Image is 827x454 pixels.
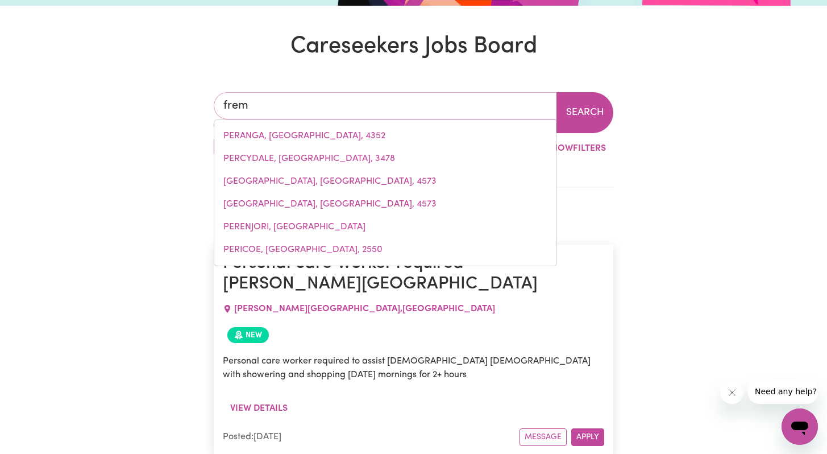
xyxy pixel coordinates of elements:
input: Enter a suburb or postcode [214,92,558,119]
button: Message [520,428,567,446]
a: PEREGIAN SPRINGS, Queensland, 4573 [214,193,556,216]
span: [GEOGRAPHIC_DATA], [GEOGRAPHIC_DATA], 4573 [223,200,437,209]
iframe: Button to launch messaging window [782,408,818,445]
span: [GEOGRAPHIC_DATA], [GEOGRAPHIC_DATA], 4573 [223,177,437,186]
span: Job posted within the last 30 days [227,327,269,343]
iframe: Close message [721,381,743,404]
button: ShowFilters [525,138,613,159]
a: PERANGA, Queensland, 4352 [214,125,556,147]
span: PERENJORI, [GEOGRAPHIC_DATA] [223,222,365,232]
div: menu-options [214,119,557,266]
button: View details [223,398,295,419]
span: PERCYDALE, [GEOGRAPHIC_DATA], 3478 [223,154,395,163]
button: Search [556,92,613,133]
span: PERICOE, [GEOGRAPHIC_DATA], 2550 [223,245,383,254]
p: Personal care worker required to assist [DEMOGRAPHIC_DATA] [DEMOGRAPHIC_DATA] with showering and ... [223,354,605,382]
span: Show [546,144,573,153]
span: [PERSON_NAME][GEOGRAPHIC_DATA] , [GEOGRAPHIC_DATA] [234,304,495,313]
a: PERICOE, New South Wales, 2550 [214,238,556,261]
span: PERANGA, [GEOGRAPHIC_DATA], 4352 [223,131,385,141]
iframe: Message from company [748,379,818,404]
div: Posted: [DATE] [223,430,520,444]
a: PEREGIAN BEACH, Queensland, 4573 [214,170,556,193]
a: PERENJORI, Western Australia, 6620 [214,216,556,238]
a: PERCYDALE, Victoria, 3478 [214,147,556,170]
h1: Personal care Worker required [PERSON_NAME][GEOGRAPHIC_DATA] [223,254,605,295]
button: Apply for this job [571,428,604,446]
